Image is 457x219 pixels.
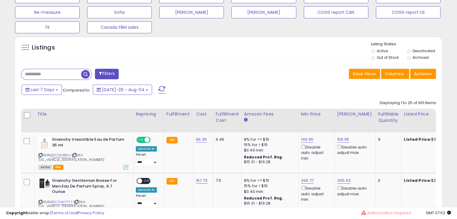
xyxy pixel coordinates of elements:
[337,185,371,196] div: Disable auto adjust max
[32,43,55,52] h5: Listings
[337,136,349,142] a: 159.95
[371,41,442,47] p: Listing States:
[102,87,145,93] span: [DATE]-29 - Aug-04
[301,111,332,117] div: Min Price
[51,153,71,158] a: B0CG1VBR1H
[22,85,62,95] button: Last 7 Days
[216,111,239,124] div: Fulfillment Cost
[244,142,294,148] div: 15% for > $15
[337,111,373,117] div: [PERSON_NAME]
[37,111,131,117] div: Title
[63,87,90,93] span: Compared to:
[378,178,397,183] div: 0
[377,55,399,60] label: Out of Stock
[166,137,178,143] small: FBA
[150,137,159,142] span: OFF
[404,178,431,183] b: Listed Price:
[51,199,73,205] a: B0C7HNY7YY
[136,111,161,117] div: Repricing
[378,111,399,124] div: Fulfillable Quantity
[38,178,50,188] img: 31vvQqWe3aL._SL40_.jpg
[78,210,104,216] a: Privacy Policy
[244,160,294,165] div: $15.01 - $16.28
[380,100,436,106] div: Displaying 1 to 25 of 601 items
[31,87,54,93] span: Last 7 Days
[404,137,454,142] div: $159.95
[244,178,294,183] div: 8% for <= $15
[244,117,248,123] small: Amazon Fees.
[159,6,224,18] button: [PERSON_NAME]
[95,69,118,79] button: Filters
[38,153,104,162] span: | SKU: [US_VEHICLE_IDENTIFICATION_NUMBER]
[87,21,152,33] button: Canada FBM sales
[142,178,152,184] span: OFF
[137,137,145,142] span: ON
[244,154,283,160] b: Reduced Prof. Rng.
[337,144,371,155] div: Disable auto adjust max
[404,136,431,142] b: Listed Price:
[196,136,207,142] a: 66.36
[244,196,283,201] b: Reduced Prof. Rng.
[381,69,409,79] button: Columns
[216,178,237,183] div: 7.5
[6,210,104,216] div: seller snap | |
[301,144,330,161] div: Disable auto adjust min
[38,137,129,169] div: ASIN:
[244,148,294,153] div: $0.40 min
[426,210,451,216] span: 2025-08-12 07:52 GMT
[244,189,294,194] div: $0.40 min
[87,6,152,18] button: Sofia
[377,48,388,53] label: Active
[93,85,152,95] button: [DATE]-29 - Aug-04
[412,55,428,60] label: Archived
[136,153,159,166] div: Preset:
[244,183,294,189] div: 15% for > $15
[52,137,125,149] b: Givenchy Irresistible Eau de Parfum 35 ml
[244,111,296,117] div: Amazon Fees
[378,137,397,142] div: 9
[337,178,351,184] a: 405.63
[6,210,28,216] strong: Copyright
[136,146,157,151] div: Amazon AI
[15,21,80,33] button: TK
[38,137,50,149] img: 31peBS+kvYL._SL40_.jpg
[231,6,296,18] button: [PERSON_NAME]
[38,178,129,216] div: ASIN:
[385,71,404,77] span: Columns
[404,111,456,117] div: Listed Price
[136,187,157,193] div: Amazon AI
[301,136,313,142] a: 149.95
[196,111,211,117] div: Cost
[53,165,63,170] span: FBA
[38,165,52,170] span: All listings currently available for purchase on Amazon
[404,178,454,183] div: $200.00
[196,178,207,184] a: 167.73
[301,185,330,202] div: Disable auto adjust min
[301,178,314,184] a: 266.77
[412,48,435,53] label: Deactivated
[216,137,237,142] div: 6.46
[166,178,178,184] small: FBA
[244,137,294,142] div: 8% for <= $15
[15,6,80,18] button: Re-measure
[51,210,77,216] a: Terms of Use
[136,194,159,207] div: Preset:
[304,6,368,18] button: COGS report CAN
[244,201,294,206] div: $15.01 - $16.28
[52,178,125,196] b: Givenchy Gentleman Boisee For Men Eau De Parfum Spray, 6.7 Ounce
[410,69,436,79] button: Actions
[349,69,380,79] button: Save View
[166,111,191,117] div: Fulfillment
[376,6,440,18] button: COGS report US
